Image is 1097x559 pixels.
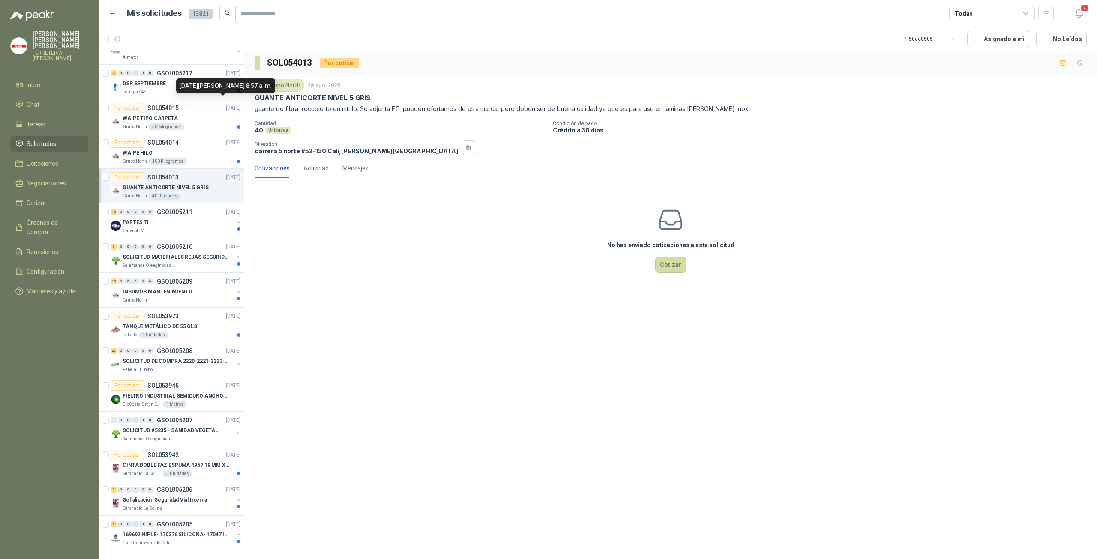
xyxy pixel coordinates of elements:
div: 1 Unidades [139,332,168,338]
div: Por cotizar [111,103,144,113]
div: 1 - 50 de 8505 [905,32,960,46]
div: Por cotizar [111,450,144,460]
p: PARTES TI [123,218,149,227]
div: 0 [140,70,146,76]
div: 0 [140,487,146,493]
img: Logo peakr [10,10,54,21]
div: Por cotizar [111,380,144,391]
img: Company Logo [111,117,121,127]
img: Company Logo [111,47,121,57]
a: Por cotizarSOL053942[DATE] Company LogoCINTA DOBLE FAZ ESPUMA 4957 19 MM X 25 MT TESAGimnasio La ... [99,446,244,481]
p: FERRETERIA [PERSON_NAME] [33,51,88,61]
p: [DATE] [226,208,240,216]
div: 10 [111,209,117,215]
a: Chat [10,96,88,113]
div: 50 Kilogramos [149,123,184,130]
p: GSOL005209 [157,278,192,284]
div: 5 Unidades [163,470,192,477]
span: Configuración [27,267,64,276]
div: 5 [111,521,117,527]
div: 0 [111,417,117,423]
p: SOL053973 [147,313,179,319]
p: Grupo North [123,297,147,304]
p: Club Campestre de Cali [123,540,169,547]
a: Cotizar [10,195,88,211]
p: DSP SEPTIEMBRE [123,80,166,88]
div: 0 [132,417,139,423]
p: carrera 5 norte #52-130 Cali , [PERSON_NAME][GEOGRAPHIC_DATA] [255,147,458,155]
div: Cotizaciones [255,164,290,173]
p: [DATE] [226,347,240,355]
div: 0 [147,417,153,423]
div: 0 [140,348,146,354]
a: Por cotizarSOL054015[DATE] Company LogoWAIPE TIPO CARPETAGrupo North50 Kilogramos [99,99,244,134]
p: [DATE] [226,69,240,78]
p: Salamanca Oleaginosas SAS [123,262,177,269]
span: Licitaciones [27,159,58,168]
p: Señalización Seguridad Vial Interna [123,496,207,504]
img: Company Logo [111,186,121,196]
p: 169692 NIPLE- 170376 SILICONA- 170471 VALVULA REG [123,531,229,539]
p: Grupo North [123,123,147,130]
div: 0 [125,278,132,284]
div: 0 [118,278,124,284]
p: [DATE] [226,520,240,529]
p: Gimnasio La Colina [123,505,162,512]
div: 0 [125,348,132,354]
p: SOL053945 [147,383,179,389]
img: Company Logo [111,463,121,474]
img: Company Logo [111,359,121,370]
span: Órdenes de Compra [27,218,80,237]
p: GSOL005207 [157,417,192,423]
p: GSOL005212 [157,70,192,76]
div: 4 [111,70,117,76]
p: Caracol TV [123,227,144,234]
div: 0 [118,70,124,76]
p: WAIPE HILO [123,149,153,157]
div: 0 [140,278,146,284]
div: 0 [147,521,153,527]
p: SOL053942 [147,452,179,458]
p: SOL054014 [147,140,179,146]
h1: Mis solicitudes [127,7,182,20]
a: Manuales y ayuda [10,283,88,299]
div: 0 [147,70,153,76]
a: 27 0 0 0 0 0 GSOL005208[DATE] Company LogoSOLICITUD DE COMPRA 2220-2221-2223-2224Panela El Trébol [111,346,242,373]
p: [DATE] [226,173,240,182]
img: Company Logo [111,325,121,335]
div: 0 [132,487,139,493]
p: WAIPE TIPO CARPETA [123,114,178,123]
h3: No has enviado cotizaciones a esta solicitud [607,240,734,250]
a: Por cotizarSOL054014[DATE] Company LogoWAIPE HILOGrupo North100 Kilogramos [99,134,244,169]
button: 2 [1071,6,1087,21]
p: Crédito a 30 días [553,126,1094,134]
p: [PERSON_NAME] [PERSON_NAME] [PERSON_NAME] [33,31,88,49]
div: Todas [955,9,973,18]
p: [DATE] [226,382,240,390]
div: Unidades [265,127,291,134]
div: [DATE][PERSON_NAME] 8:57 a. m. [176,78,275,93]
p: [DATE] [226,104,240,112]
div: 0 [132,244,139,250]
div: 10 [111,278,117,284]
p: [DATE] [226,139,240,147]
div: 0 [118,487,124,493]
p: [DATE] [226,312,240,320]
p: [DATE] [226,243,240,251]
p: [DATE] [226,486,240,494]
a: Remisiones [10,244,88,260]
p: Cantidad [255,120,546,126]
a: 0 0 0 0 0 0 GSOL005207[DATE] Company LogoSOLICITUD #5235 - SANIDAD VEGETALSalamanca Oleaginosas SAS [111,415,242,442]
p: [DATE] [226,416,240,424]
div: 0 [147,487,153,493]
img: Company Logo [111,429,121,439]
a: 10 0 0 0 0 0 GSOL005209[DATE] Company LogoINSUMOS MANTENIMIENTOGrupo North [111,276,242,304]
span: 2 [1080,4,1089,12]
div: 3 [111,487,117,493]
div: 0 [132,278,139,284]
a: 10 0 0 0 0 0 GSOL005211[DATE] Company LogoPARTES TICaracol TV [111,207,242,234]
span: Tareas [27,120,45,129]
div: Por cotizar [111,138,144,148]
p: Perugia SAS [123,89,146,96]
img: Company Logo [111,498,121,508]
